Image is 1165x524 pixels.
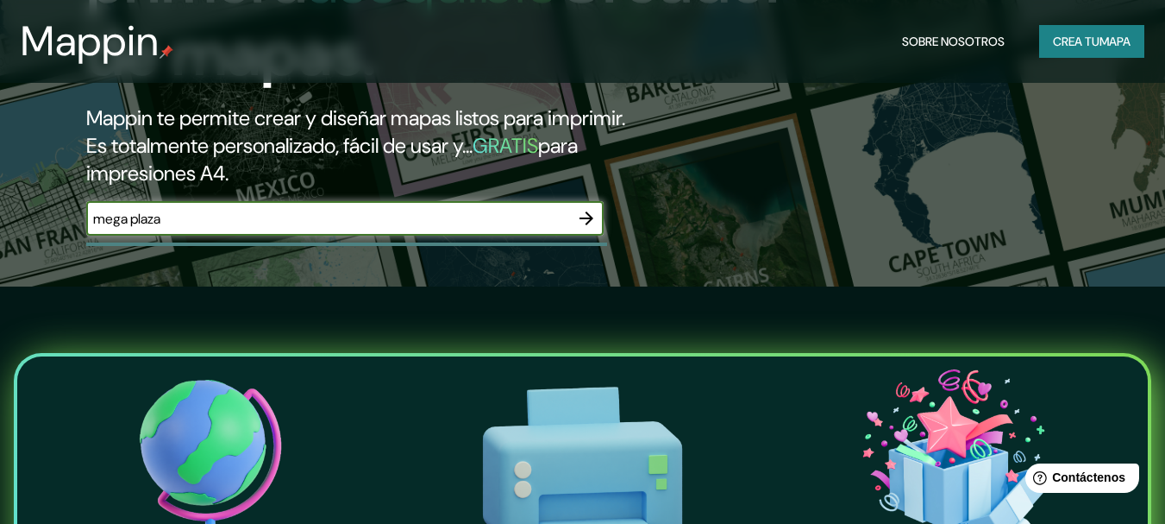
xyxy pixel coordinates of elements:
font: GRATIS [473,132,538,159]
img: pin de mapeo [160,45,173,59]
iframe: Lanzador de widgets de ayuda [1012,457,1146,505]
font: Crea tu [1053,34,1099,49]
font: mapa [1099,34,1131,49]
font: Sobre nosotros [902,34,1005,49]
font: para impresiones A4. [86,132,578,186]
font: Mappin te permite crear y diseñar mapas listos para imprimir. [86,104,625,131]
button: Crea tumapa [1039,25,1144,58]
button: Sobre nosotros [895,25,1012,58]
input: Elige tu lugar favorito [86,209,569,229]
font: Es totalmente personalizado, fácil de usar y... [86,132,473,159]
font: Mappin [21,14,160,68]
